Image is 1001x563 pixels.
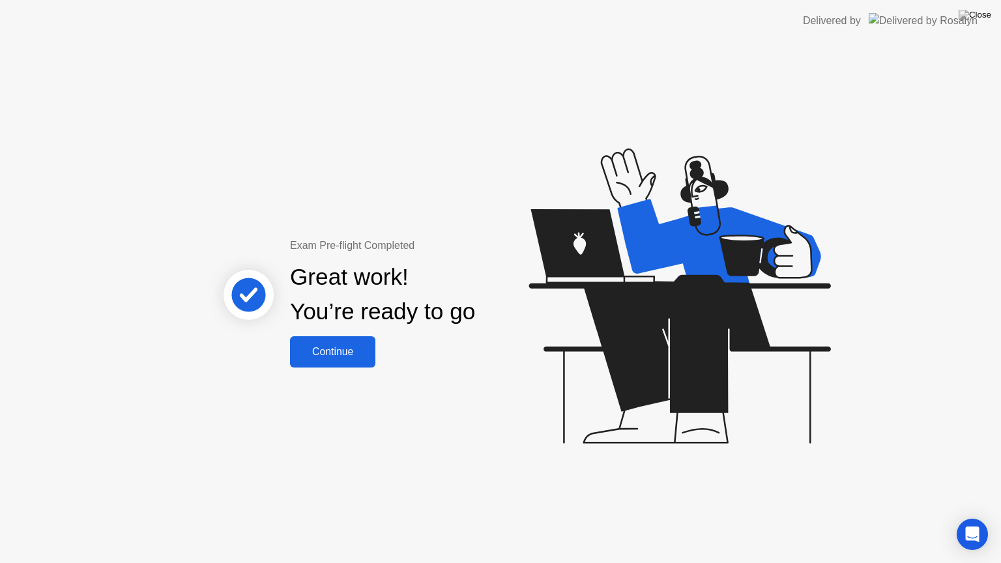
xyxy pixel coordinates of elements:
[294,346,371,358] div: Continue
[290,238,559,253] div: Exam Pre-flight Completed
[957,519,988,550] div: Open Intercom Messenger
[290,336,375,368] button: Continue
[803,13,861,29] div: Delivered by
[869,13,978,28] img: Delivered by Rosalyn
[959,10,991,20] img: Close
[290,260,475,329] div: Great work! You’re ready to go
